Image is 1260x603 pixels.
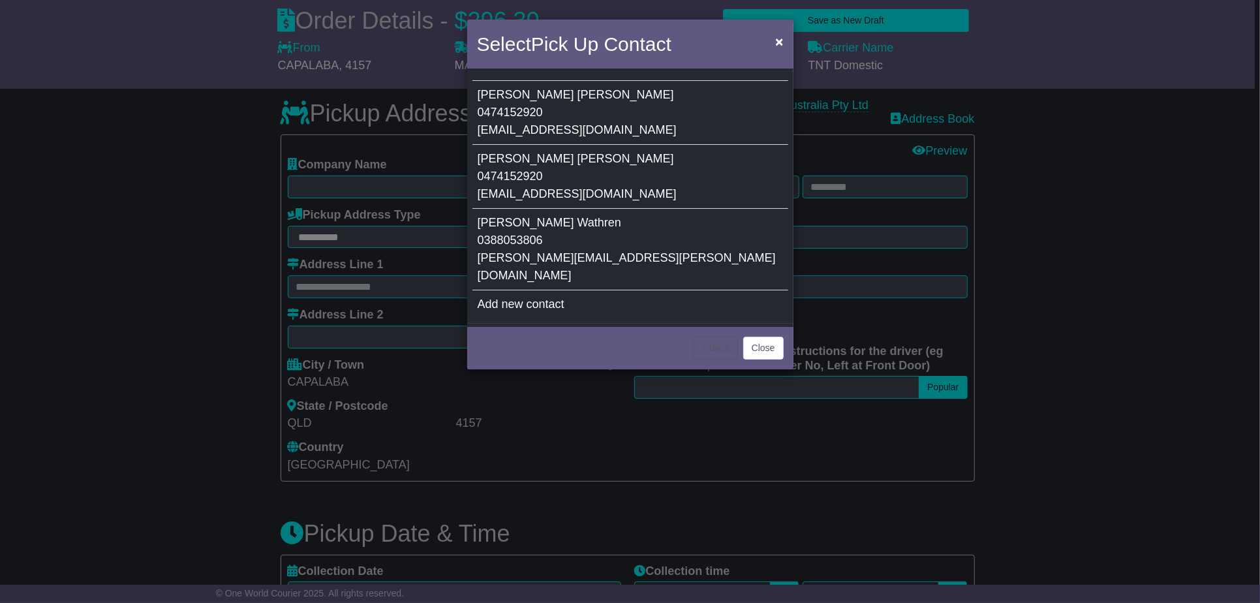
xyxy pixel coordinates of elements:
span: [EMAIL_ADDRESS][DOMAIN_NAME] [478,123,677,136]
span: × [775,34,783,49]
button: < Back [693,337,738,360]
span: [EMAIL_ADDRESS][DOMAIN_NAME] [478,187,677,200]
span: [PERSON_NAME] [478,88,574,101]
span: [PERSON_NAME] [478,152,574,165]
span: [PERSON_NAME] [577,88,674,101]
span: Pick Up [531,33,598,55]
span: 0388053806 [478,234,543,247]
span: [PERSON_NAME] [577,152,674,165]
span: 0474152920 [478,106,543,119]
span: 0474152920 [478,170,543,183]
span: [PERSON_NAME] [478,216,574,229]
span: [PERSON_NAME][EMAIL_ADDRESS][PERSON_NAME][DOMAIN_NAME] [478,251,776,282]
span: Contact [604,33,671,55]
h4: Select [477,29,671,59]
button: Close [743,337,784,360]
button: Close [769,28,790,55]
span: Add new contact [478,298,564,311]
span: Wathren [577,216,621,229]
